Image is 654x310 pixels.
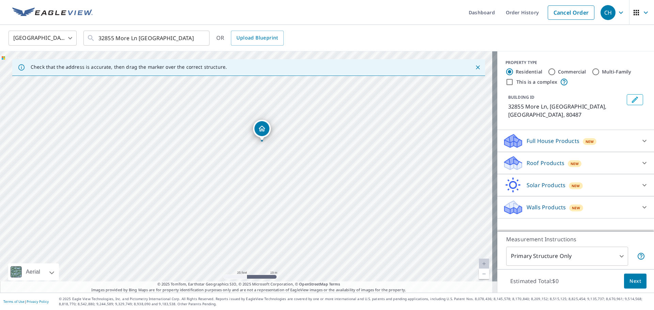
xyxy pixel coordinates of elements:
div: OR [216,31,284,46]
div: CH [601,5,616,20]
p: © 2025 Eagle View Technologies, Inc. and Pictometry International Corp. All Rights Reserved. Repo... [59,296,651,307]
span: Your report will include only the primary structure on the property. For example, a detached gara... [637,252,645,260]
img: EV Logo [12,7,93,18]
div: PROPERTY TYPE [505,60,646,66]
p: Roof Products [527,159,564,167]
span: New [586,139,594,144]
span: New [572,205,580,211]
span: © 2025 TomTom, Earthstar Geographics SIO, © 2025 Microsoft Corporation, © [157,281,340,287]
div: Full House ProductsNew [503,133,649,149]
button: Next [624,274,647,289]
a: Privacy Policy [27,299,49,304]
label: This is a complex [516,79,557,85]
input: Search by address or latitude-longitude [98,29,196,48]
a: Cancel Order [548,5,594,20]
div: Primary Structure Only [506,247,628,266]
label: Residential [516,68,542,75]
p: Solar Products [527,181,565,189]
label: Multi-Family [602,68,632,75]
div: Aerial [8,263,59,280]
p: Walls Products [527,203,566,211]
a: Current Level 20, Zoom In Disabled [479,259,489,269]
p: Estimated Total: $0 [505,274,564,289]
p: Check that the address is accurate, then drag the marker over the correct structure. [31,64,227,70]
span: New [572,183,580,189]
a: Upload Blueprint [231,31,283,46]
p: Full House Products [527,137,579,145]
div: Solar ProductsNew [503,177,649,193]
div: Aerial [24,263,42,280]
a: Terms [329,281,340,287]
div: Roof ProductsNew [503,155,649,171]
span: Next [629,277,641,285]
span: Upload Blueprint [236,34,278,42]
a: Terms of Use [3,299,25,304]
p: BUILDING ID [508,94,534,100]
p: 32855 More Ln, [GEOGRAPHIC_DATA], [GEOGRAPHIC_DATA], 80487 [508,102,624,119]
a: OpenStreetMap [299,281,328,287]
button: Edit building 1 [627,94,643,105]
a: Current Level 20, Zoom Out [479,269,489,279]
div: Dropped pin, building 1, Residential property, 32855 More Ln Steamboat Springs, CO 80487 [253,120,271,141]
button: Close [473,63,482,72]
span: New [571,161,579,166]
p: | [3,299,49,304]
p: Measurement Instructions [506,235,645,243]
div: Walls ProductsNew [503,199,649,215]
div: [GEOGRAPHIC_DATA] [9,29,77,48]
label: Commercial [558,68,586,75]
